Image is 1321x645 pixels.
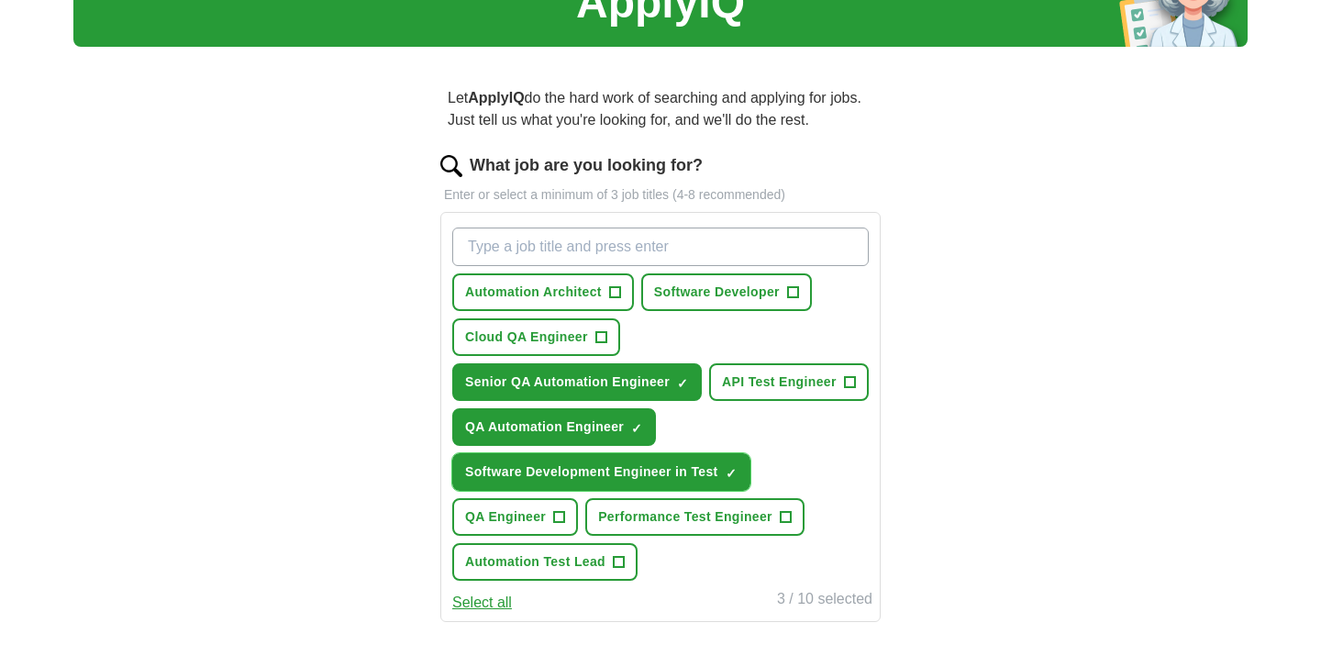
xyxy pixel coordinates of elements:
button: Performance Test Engineer [585,498,805,536]
span: Software Development Engineer in Test [465,462,718,482]
span: API Test Engineer [722,373,837,392]
label: What job are you looking for? [470,153,703,178]
button: QA Automation Engineer✓ [452,408,656,446]
span: ✓ [631,421,642,436]
span: Senior QA Automation Engineer [465,373,670,392]
span: QA Engineer [465,507,546,527]
span: ✓ [726,466,737,481]
button: Senior QA Automation Engineer✓ [452,363,702,401]
img: search.png [440,155,462,177]
span: Performance Test Engineer [598,507,772,527]
span: QA Automation Engineer [465,417,624,437]
span: ✓ [677,376,688,391]
input: Type a job title and press enter [452,228,869,266]
span: Automation Test Lead [465,552,605,572]
button: API Test Engineer [709,363,869,401]
p: Let do the hard work of searching and applying for jobs. Just tell us what you're looking for, an... [440,80,881,139]
button: Automation Architect [452,273,634,311]
span: Software Developer [654,283,780,302]
p: Enter or select a minimum of 3 job titles (4-8 recommended) [440,185,881,205]
span: Cloud QA Engineer [465,328,588,347]
button: Software Developer [641,273,812,311]
button: Cloud QA Engineer [452,318,620,356]
div: 3 / 10 selected [777,588,872,614]
button: Software Development Engineer in Test✓ [452,453,750,491]
button: QA Engineer [452,498,578,536]
button: Automation Test Lead [452,543,638,581]
button: Select all [452,592,512,614]
span: Automation Architect [465,283,602,302]
strong: ApplyIQ [468,90,524,106]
